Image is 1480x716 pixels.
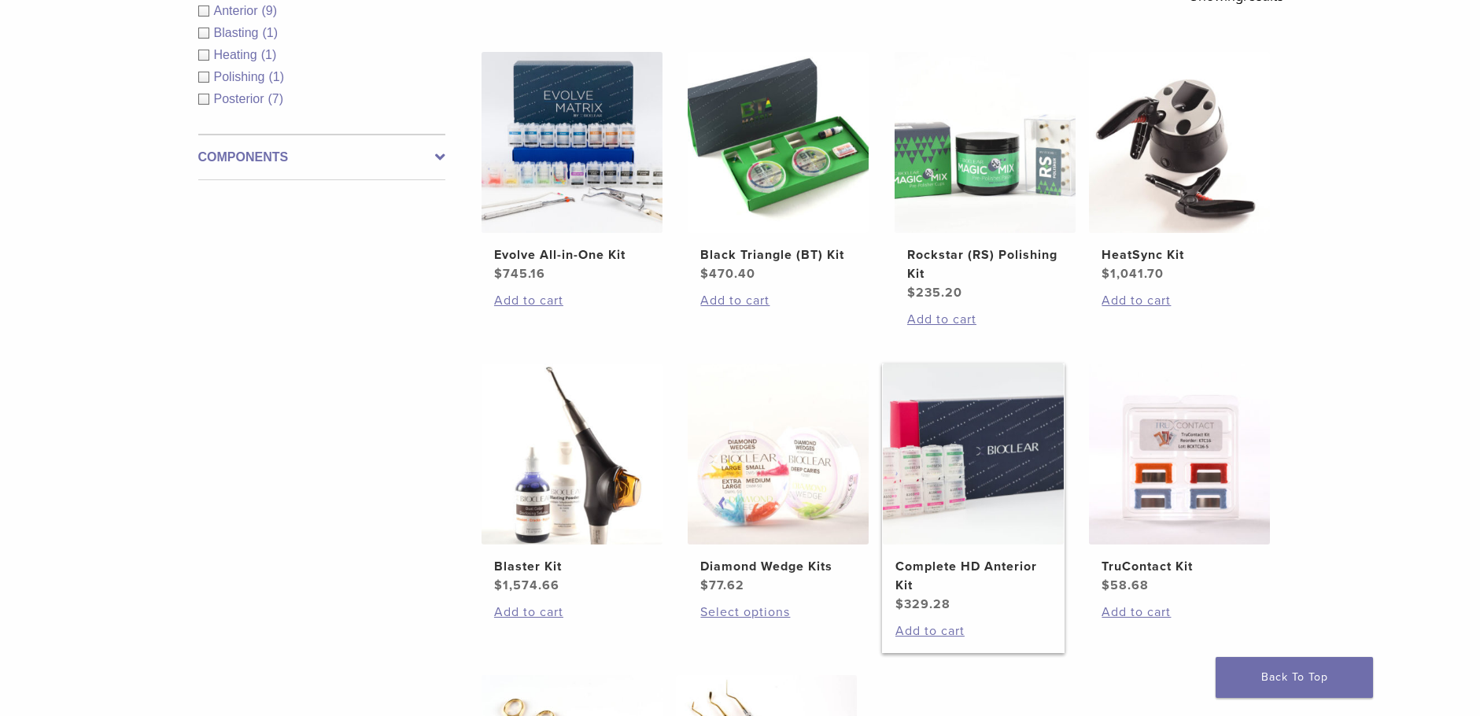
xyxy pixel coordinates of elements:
span: $ [895,596,904,612]
a: Black Triangle (BT) KitBlack Triangle (BT) Kit $470.40 [687,52,870,283]
a: Evolve All-in-One KitEvolve All-in-One Kit $745.16 [481,52,664,283]
label: Components [198,148,445,167]
span: (9) [262,4,278,17]
a: Rockstar (RS) Polishing KitRockstar (RS) Polishing Kit $235.20 [894,52,1077,302]
a: Add to cart: “Evolve All-in-One Kit” [494,291,650,310]
span: Posterior [214,92,268,105]
a: TruContact KitTruContact Kit $58.68 [1088,364,1271,595]
img: Complete HD Anterior Kit [883,364,1064,544]
a: Diamond Wedge KitsDiamond Wedge Kits $77.62 [687,364,870,595]
a: Add to cart: “Black Triangle (BT) Kit” [700,291,856,310]
a: Complete HD Anterior KitComplete HD Anterior Kit $329.28 [882,364,1065,614]
a: Blaster KitBlaster Kit $1,574.66 [481,364,664,595]
a: Add to cart: “Blaster Kit” [494,603,650,622]
span: $ [1102,266,1110,282]
span: (1) [268,70,284,83]
a: Select options for “Diamond Wedge Kits” [700,603,856,622]
img: Diamond Wedge Kits [688,364,869,544]
bdi: 329.28 [895,596,950,612]
h2: Rockstar (RS) Polishing Kit [907,245,1063,283]
bdi: 1,041.70 [1102,266,1164,282]
span: (1) [262,26,278,39]
span: $ [494,578,503,593]
span: Blasting [214,26,263,39]
span: Anterior [214,4,262,17]
a: Add to cart: “Rockstar (RS) Polishing Kit” [907,310,1063,329]
a: Add to cart: “TruContact Kit” [1102,603,1257,622]
h2: Complete HD Anterior Kit [895,557,1051,595]
img: Black Triangle (BT) Kit [688,52,869,233]
h2: Black Triangle (BT) Kit [700,245,856,264]
span: $ [1102,578,1110,593]
img: HeatSync Kit [1089,52,1270,233]
a: Add to cart: “HeatSync Kit” [1102,291,1257,310]
bdi: 470.40 [700,266,755,282]
h2: Evolve All-in-One Kit [494,245,650,264]
bdi: 745.16 [494,266,545,282]
span: Heating [214,48,261,61]
span: $ [494,266,503,282]
span: $ [700,266,709,282]
bdi: 77.62 [700,578,744,593]
span: $ [907,285,916,301]
span: Polishing [214,70,269,83]
img: Evolve All-in-One Kit [482,52,662,233]
span: $ [700,578,709,593]
a: HeatSync KitHeatSync Kit $1,041.70 [1088,52,1271,283]
h2: TruContact Kit [1102,557,1257,576]
h2: HeatSync Kit [1102,245,1257,264]
a: Back To Top [1216,657,1373,698]
span: (1) [261,48,277,61]
bdi: 1,574.66 [494,578,559,593]
img: Blaster Kit [482,364,662,544]
img: TruContact Kit [1089,364,1270,544]
h2: Blaster Kit [494,557,650,576]
a: Add to cart: “Complete HD Anterior Kit” [895,622,1051,640]
img: Rockstar (RS) Polishing Kit [895,52,1076,233]
h2: Diamond Wedge Kits [700,557,856,576]
span: (7) [268,92,284,105]
bdi: 235.20 [907,285,962,301]
bdi: 58.68 [1102,578,1149,593]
